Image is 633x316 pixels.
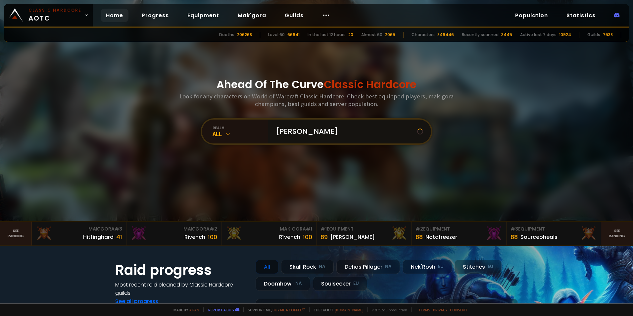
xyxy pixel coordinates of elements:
[130,226,217,233] div: Mak'Gora
[511,226,597,233] div: Equipment
[83,233,114,241] div: Hittinghard
[32,222,127,245] a: Mak'Gora#3Hittinghard41
[272,120,417,143] input: Search a character...
[511,233,518,241] div: 88
[330,233,375,241] div: [PERSON_NAME]
[232,9,271,22] a: Mak'gora
[256,260,278,274] div: All
[170,307,199,312] span: Made by
[208,307,234,312] a: Report a bug
[268,32,285,38] div: Level 60
[320,226,407,233] div: Equipment
[385,32,395,38] div: 2065
[309,307,364,312] span: Checkout
[415,226,502,233] div: Equipment
[361,32,382,38] div: Almost 60
[208,233,217,241] div: 100
[462,32,499,38] div: Recently scanned
[281,260,334,274] div: Skull Rock
[510,9,553,22] a: Population
[28,7,81,13] small: Classic Hardcore
[213,125,268,130] div: realm
[415,233,423,241] div: 88
[116,233,122,241] div: 41
[316,222,412,245] a: #1Equipment89[PERSON_NAME]
[219,32,234,38] div: Deaths
[115,226,122,232] span: # 3
[272,307,305,312] a: Buy me a coffee
[4,4,93,26] a: Classic HardcoreAOTC
[559,32,571,38] div: 10924
[501,32,512,38] div: 3445
[115,260,248,281] h1: Raid progress
[287,32,300,38] div: 66641
[306,226,312,232] span: # 1
[136,9,174,22] a: Progress
[425,233,457,241] div: Notafreezer
[221,222,316,245] a: Mak'Gora#1Rîvench100
[367,307,407,312] span: v. d752d5 - production
[335,307,364,312] a: [DOMAIN_NAME]
[313,277,367,291] div: Soulseeker
[520,233,558,241] div: Sourceoheals
[279,9,309,22] a: Guilds
[217,77,416,92] h1: Ahead Of The Curve
[450,307,467,312] a: Consent
[433,307,447,312] a: Privacy
[455,260,502,274] div: Stitches
[177,92,456,108] h3: Look for any characters on World of Warcraft Classic Hardcore. Check best equipped players, mak'g...
[308,32,346,38] div: In the last 12 hours
[418,307,430,312] a: Terms
[189,307,199,312] a: a fan
[587,32,600,38] div: Guilds
[438,263,444,270] small: EU
[28,7,81,23] span: AOTC
[488,263,493,270] small: EU
[256,277,310,291] div: Doomhowl
[320,233,328,241] div: 89
[603,32,613,38] div: 7538
[182,9,224,22] a: Equipment
[507,222,602,245] a: #3Equipment88Sourceoheals
[225,226,312,233] div: Mak'Gora
[437,32,454,38] div: 846446
[210,226,217,232] span: # 2
[115,281,248,297] h4: Most recent raid cleaned by Classic Hardcore guilds
[324,77,416,92] span: Classic Hardcore
[336,260,400,274] div: Defias Pillager
[601,222,633,245] a: Seeranking
[320,226,327,232] span: # 1
[561,9,601,22] a: Statistics
[213,130,268,138] div: All
[353,280,359,287] small: EU
[101,9,128,22] a: Home
[412,222,507,245] a: #2Equipment88Notafreezer
[319,263,325,270] small: NA
[295,280,302,287] small: NA
[385,263,392,270] small: NA
[36,226,122,233] div: Mak'Gora
[520,32,557,38] div: Active last 7 days
[237,32,252,38] div: 206268
[279,233,300,241] div: Rîvench
[303,233,312,241] div: 100
[126,222,221,245] a: Mak'Gora#2Rivench100
[115,297,158,305] a: See all progress
[511,226,518,232] span: # 3
[184,233,205,241] div: Rivench
[243,307,305,312] span: Support me,
[348,32,353,38] div: 20
[403,260,452,274] div: Nek'Rosh
[412,32,435,38] div: Characters
[415,226,423,232] span: # 2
